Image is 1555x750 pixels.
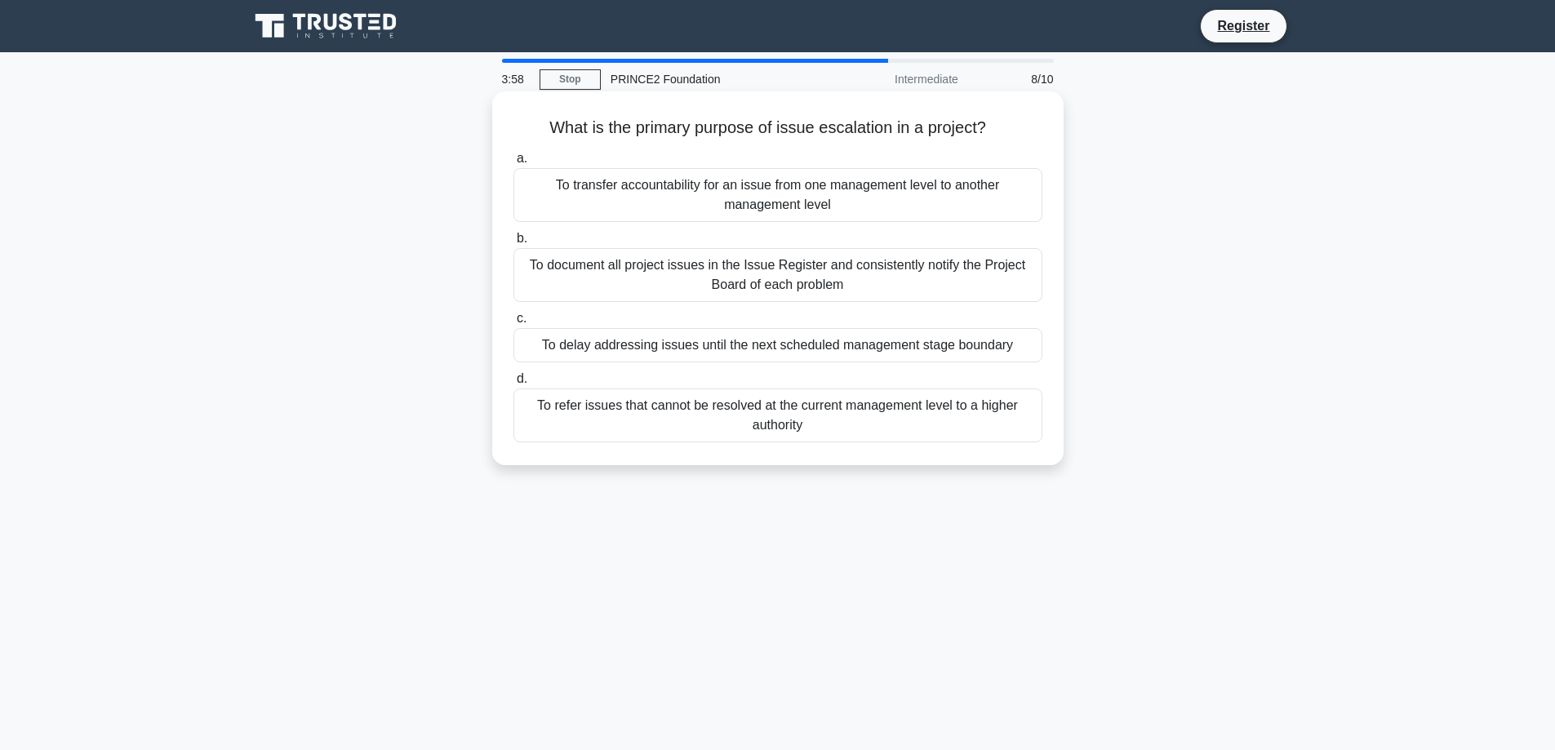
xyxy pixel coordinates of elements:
h5: What is the primary purpose of issue escalation in a project? [512,118,1044,139]
div: 8/10 [968,63,1064,95]
span: c. [517,311,526,325]
span: a. [517,151,527,165]
div: To document all project issues in the Issue Register and consistently notify the Project Board of... [513,248,1042,302]
div: To delay addressing issues until the next scheduled management stage boundary [513,328,1042,362]
a: Stop [540,69,601,90]
span: d. [517,371,527,385]
div: PRINCE2 Foundation [601,63,825,95]
div: To refer issues that cannot be resolved at the current management level to a higher authority [513,388,1042,442]
span: b. [517,231,527,245]
div: 3:58 [492,63,540,95]
a: Register [1207,16,1279,36]
div: Intermediate [825,63,968,95]
div: To transfer accountability for an issue from one management level to another management level [513,168,1042,222]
